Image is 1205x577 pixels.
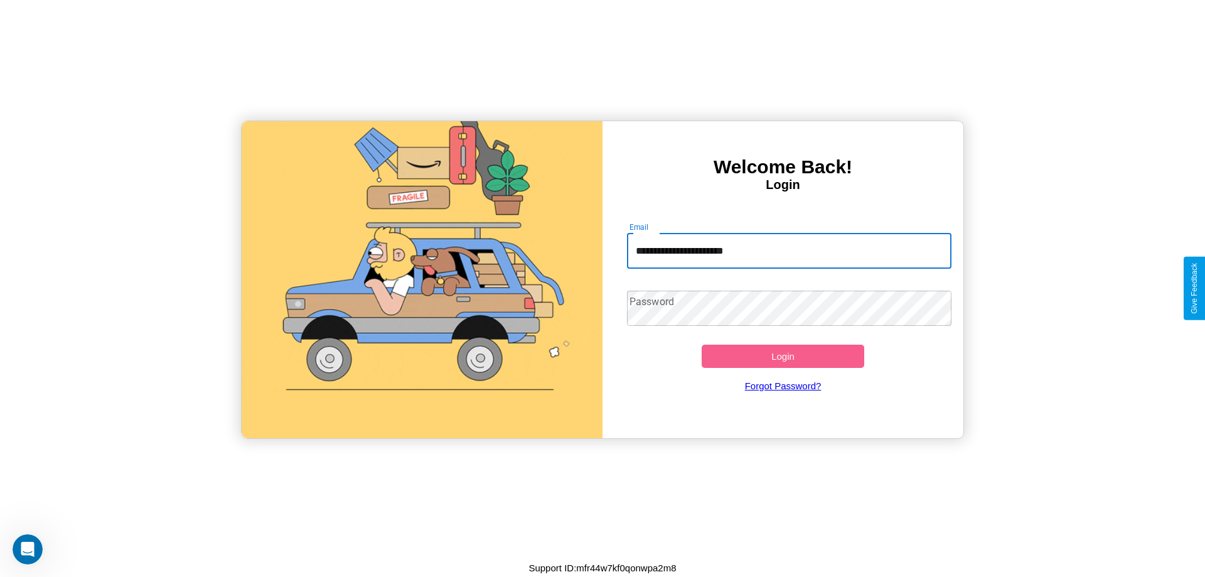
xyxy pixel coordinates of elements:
h4: Login [602,178,963,192]
label: Email [629,222,649,232]
div: Give Feedback [1190,263,1199,314]
a: Forgot Password? [621,368,946,404]
iframe: Intercom live chat [13,534,43,564]
h3: Welcome Back! [602,156,963,178]
p: Support ID: mfr44w7kf0qonwpa2m8 [528,559,676,576]
img: gif [242,121,602,438]
button: Login [702,345,864,368]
